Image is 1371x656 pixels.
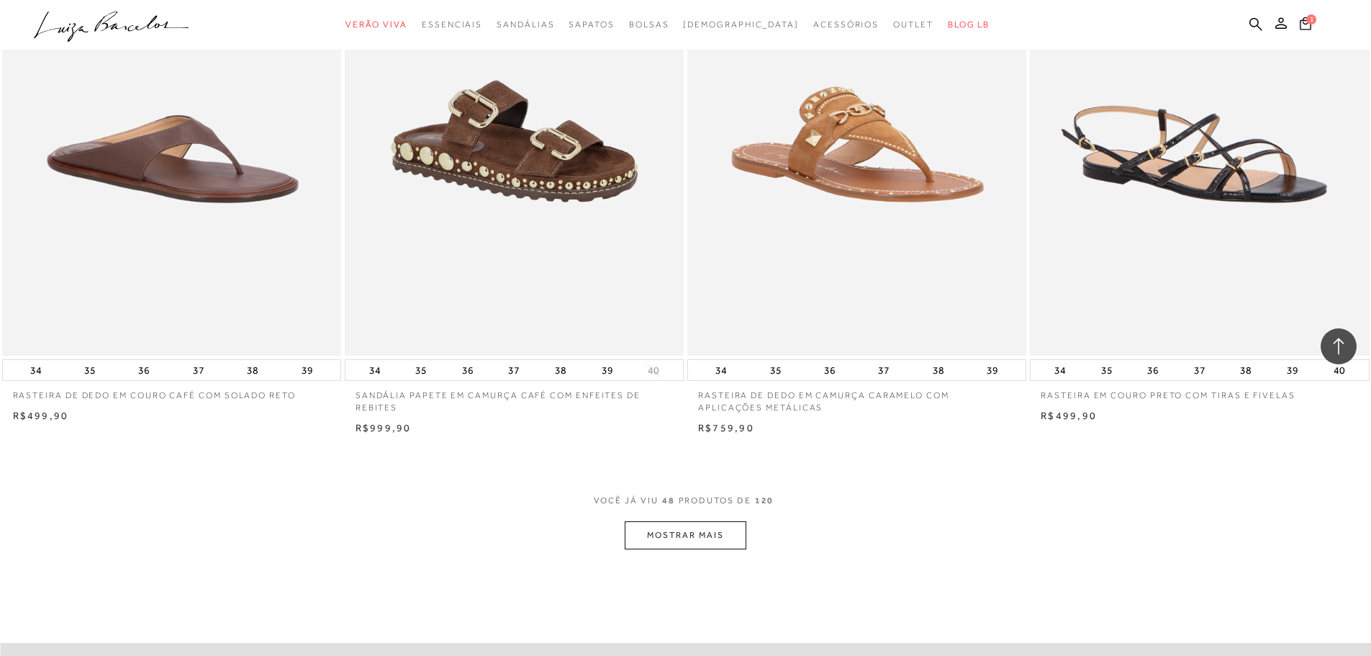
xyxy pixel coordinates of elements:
a: RASTEIRA DE DEDO EM COURO CAFÉ COM SOLADO RETO [2,381,341,402]
span: Acessórios [813,19,879,30]
span: 1 [1306,14,1316,24]
button: 38 [1236,360,1256,380]
span: Outlet [893,19,933,30]
span: 48 [662,495,675,521]
span: PRODUTOS DE [679,495,751,507]
span: [DEMOGRAPHIC_DATA] [683,19,799,30]
button: 36 [1143,360,1163,380]
span: R$759,90 [698,422,754,433]
button: 37 [1190,360,1210,380]
button: 38 [243,360,263,380]
span: R$499,90 [1041,410,1097,421]
a: noSubCategoriesText [813,12,879,38]
button: 34 [1050,360,1070,380]
button: 37 [189,360,209,380]
button: 40 [1329,360,1349,380]
a: noSubCategoriesText [422,12,482,38]
button: 36 [458,360,478,380]
a: RASTEIRA DE DEDO EM CAMURÇA CARAMELO COM APLICAÇÕES METÁLICAS [687,381,1026,414]
button: 34 [711,360,731,380]
span: Verão Viva [345,19,407,30]
span: Essenciais [422,19,482,30]
a: noSubCategoriesText [629,12,669,38]
span: R$499,90 [13,410,69,421]
a: noSubCategoriesText [893,12,933,38]
a: RASTEIRA EM COURO PRETO COM TIRAS E FIVELAS [1030,381,1369,402]
span: Sandálias [497,19,554,30]
span: BLOG LB [948,19,990,30]
span: 120 [755,495,774,521]
button: 36 [134,360,154,380]
button: 39 [297,360,317,380]
button: 35 [1097,360,1117,380]
span: VOCê JÁ VIU [594,495,659,507]
button: 40 [643,364,664,377]
button: 39 [597,360,617,380]
button: 37 [504,360,524,380]
a: noSubCategoriesText [345,12,407,38]
button: 39 [1282,360,1303,380]
span: R$999,90 [356,422,412,433]
button: 38 [928,360,949,380]
button: 34 [26,360,46,380]
button: 36 [820,360,840,380]
button: 35 [766,360,786,380]
button: 35 [411,360,431,380]
button: MOSTRAR MAIS [625,521,746,549]
button: 39 [982,360,1003,380]
a: noSubCategoriesText [683,12,799,38]
a: SANDÁLIA PAPETE EM CAMURÇA CAFÉ COM ENFEITES DE REBITES [345,381,684,414]
button: 1 [1295,16,1316,35]
button: 34 [365,360,385,380]
button: 38 [551,360,571,380]
span: Bolsas [629,19,669,30]
button: 35 [80,360,100,380]
a: BLOG LB [948,12,990,38]
span: Sapatos [569,19,614,30]
button: 37 [874,360,894,380]
a: noSubCategoriesText [569,12,614,38]
a: noSubCategoriesText [497,12,554,38]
